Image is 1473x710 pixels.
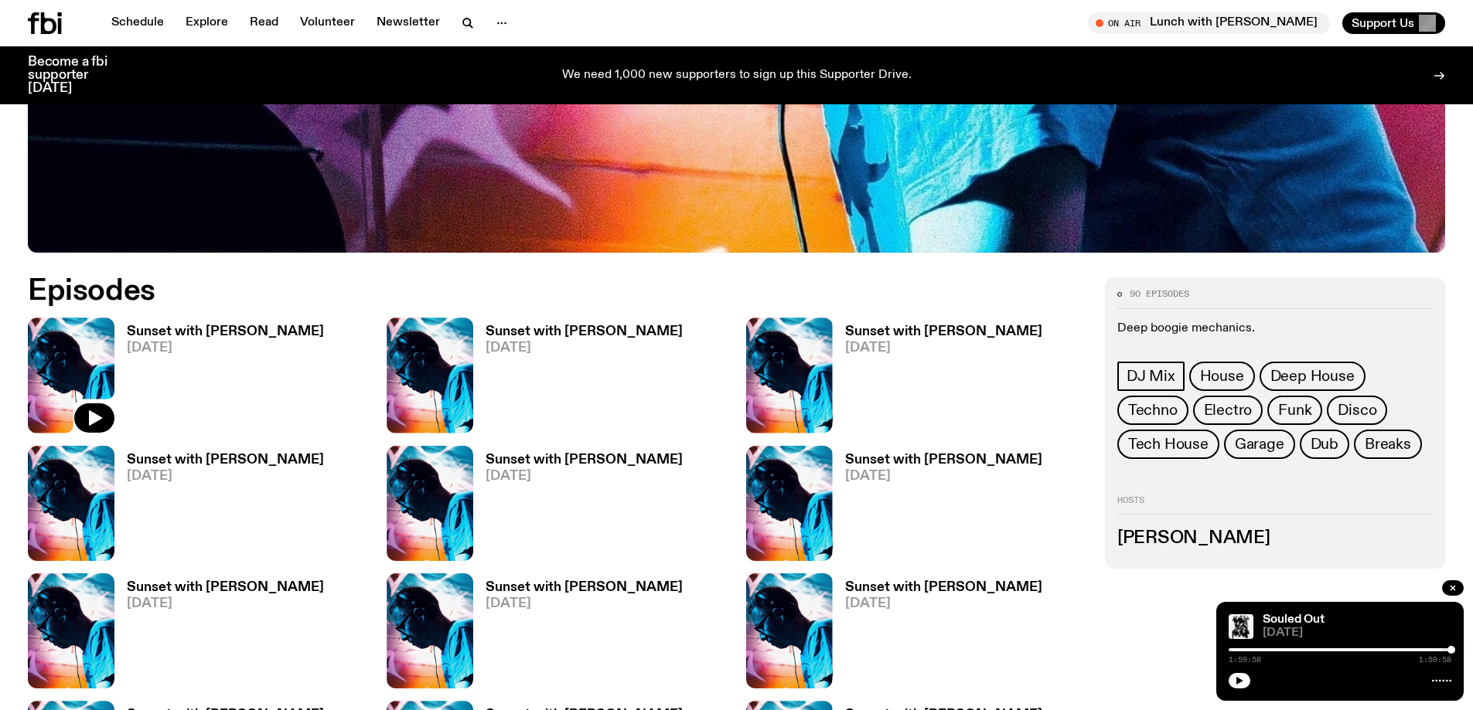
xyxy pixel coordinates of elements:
[240,12,288,34] a: Read
[845,470,1042,483] span: [DATE]
[486,341,683,355] span: [DATE]
[473,454,683,561] a: Sunset with [PERSON_NAME][DATE]
[1128,436,1209,453] span: Tech House
[486,597,683,610] span: [DATE]
[845,581,1042,594] h3: Sunset with [PERSON_NAME]
[1117,362,1185,391] a: DJ Mix
[1117,430,1219,459] a: Tech House
[1419,656,1451,664] span: 1:59:58
[127,454,324,467] h3: Sunset with [PERSON_NAME]
[291,12,364,34] a: Volunteer
[127,325,324,338] h3: Sunset with [PERSON_NAME]
[845,597,1042,610] span: [DATE]
[833,581,1042,688] a: Sunset with [PERSON_NAME][DATE]
[1229,656,1261,664] span: 1:59:58
[1117,530,1433,547] h3: [PERSON_NAME]
[1128,402,1178,419] span: Techno
[1189,362,1255,391] a: House
[1327,396,1387,425] a: Disco
[102,12,173,34] a: Schedule
[1200,368,1244,385] span: House
[1088,12,1330,34] button: On AirLunch with [PERSON_NAME]
[367,12,449,34] a: Newsletter
[746,573,833,688] img: Simon Caldwell stands side on, looking downwards. He has headphones on. Behind him is a brightly ...
[127,597,324,610] span: [DATE]
[486,325,683,338] h3: Sunset with [PERSON_NAME]
[1278,402,1311,419] span: Funk
[28,56,127,95] h3: Become a fbi supporter [DATE]
[1263,627,1451,639] span: [DATE]
[473,581,683,688] a: Sunset with [PERSON_NAME][DATE]
[1365,436,1411,453] span: Breaks
[1263,613,1325,626] a: Souled Out
[1270,368,1355,385] span: Deep House
[1338,402,1376,419] span: Disco
[486,454,683,467] h3: Sunset with [PERSON_NAME]
[387,573,473,688] img: Simon Caldwell stands side on, looking downwards. He has headphones on. Behind him is a brightly ...
[28,446,114,561] img: Simon Caldwell stands side on, looking downwards. He has headphones on. Behind him is a brightly ...
[1260,362,1366,391] a: Deep House
[1117,321,1433,336] p: Deep boogie mechanics.
[486,470,683,483] span: [DATE]
[845,454,1042,467] h3: Sunset with [PERSON_NAME]
[387,446,473,561] img: Simon Caldwell stands side on, looking downwards. He has headphones on. Behind him is a brightly ...
[833,325,1042,433] a: Sunset with [PERSON_NAME][DATE]
[1224,430,1295,459] a: Garage
[1117,496,1433,515] h2: Hosts
[1354,430,1422,459] a: Breaks
[176,12,237,34] a: Explore
[486,581,683,594] h3: Sunset with [PERSON_NAME]
[473,325,683,433] a: Sunset with [PERSON_NAME][DATE]
[1352,16,1414,30] span: Support Us
[562,69,912,83] p: We need 1,000 new supporters to sign up this Supporter Drive.
[1130,290,1189,298] span: 90 episodes
[114,325,324,433] a: Sunset with [PERSON_NAME][DATE]
[28,318,114,433] img: Simon Caldwell stands side on, looking downwards. He has headphones on. Behind him is a brightly ...
[1204,402,1253,419] span: Electro
[1342,12,1445,34] button: Support Us
[1193,396,1263,425] a: Electro
[746,446,833,561] img: Simon Caldwell stands side on, looking downwards. He has headphones on. Behind him is a brightly ...
[845,325,1042,338] h3: Sunset with [PERSON_NAME]
[1117,396,1188,425] a: Techno
[1267,396,1322,425] a: Funk
[127,470,324,483] span: [DATE]
[28,277,967,305] h2: Episodes
[114,454,324,561] a: Sunset with [PERSON_NAME][DATE]
[1311,436,1338,453] span: Dub
[746,318,833,433] img: Simon Caldwell stands side on, looking downwards. He has headphones on. Behind him is a brightly ...
[833,454,1042,561] a: Sunset with [PERSON_NAME][DATE]
[127,581,324,594] h3: Sunset with [PERSON_NAME]
[1300,430,1349,459] a: Dub
[845,341,1042,355] span: [DATE]
[387,318,473,433] img: Simon Caldwell stands side on, looking downwards. He has headphones on. Behind him is a brightly ...
[114,581,324,688] a: Sunset with [PERSON_NAME][DATE]
[1235,436,1284,453] span: Garage
[28,573,114,688] img: Simon Caldwell stands side on, looking downwards. He has headphones on. Behind him is a brightly ...
[1127,368,1175,385] span: DJ Mix
[127,341,324,355] span: [DATE]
